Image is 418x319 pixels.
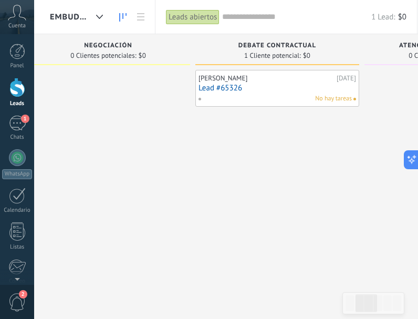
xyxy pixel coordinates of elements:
span: $0 [398,12,406,22]
span: Embudo de ventas [50,12,92,22]
span: 1 Lead: [371,12,395,22]
div: Panel [2,63,33,69]
a: Leads [114,7,132,27]
a: Lista [132,7,150,27]
div: [DATE] [337,74,356,83]
span: Debate contractual [238,42,316,49]
span: 1 [21,115,29,123]
span: Negociación [84,42,132,49]
div: Chats [2,134,33,141]
div: WhatsApp [2,169,32,179]
span: $0 [303,53,310,59]
div: Calendario [2,207,33,214]
div: Listas [2,244,33,251]
div: [PERSON_NAME] [198,74,334,83]
span: 1 Cliente potencial: [244,53,301,59]
div: Leads [2,100,33,107]
span: 2 [19,290,27,299]
span: No hay nada asignado [353,98,356,100]
span: No hay tareas [315,94,352,104]
div: Debate contractual [201,42,354,51]
span: Cuenta [8,23,26,29]
span: 0 Clientes potenciales: [70,53,136,59]
div: Negociación [32,42,185,51]
a: Lead #65326 [198,84,356,92]
span: $0 [139,53,146,59]
div: Leads abiertos [166,9,220,25]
